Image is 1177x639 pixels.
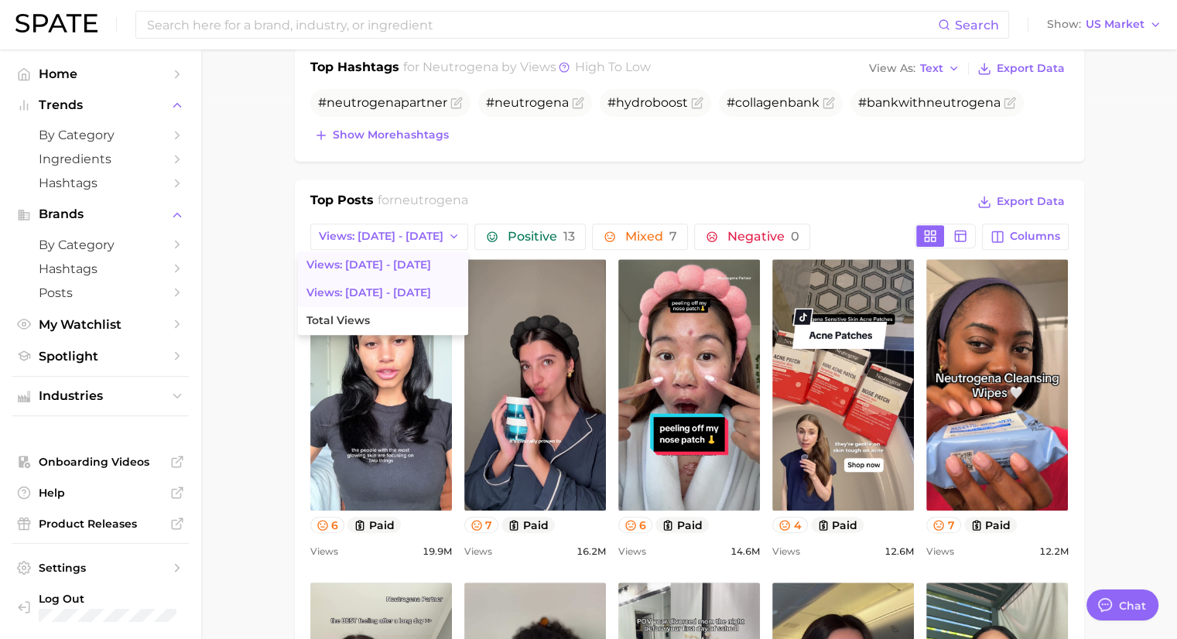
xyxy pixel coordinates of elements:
[39,455,163,469] span: Onboarding Videos
[1086,20,1144,29] span: US Market
[1043,15,1165,35] button: ShowUS Market
[39,128,163,142] span: by Category
[12,556,189,579] a: Settings
[982,224,1068,250] button: Columns
[12,587,189,627] a: Log out. Currently logged in with e-mail farnell.ar@pg.com.
[39,98,163,112] span: Trends
[12,344,189,368] a: Spotlight
[12,384,189,408] button: Industries
[333,128,449,142] span: Show more hashtags
[507,231,574,243] span: Positive
[12,281,189,305] a: Posts
[12,233,189,257] a: by Category
[39,152,163,166] span: Ingredients
[12,94,189,117] button: Trends
[920,64,943,73] span: Text
[973,191,1068,213] button: Export Data
[624,231,676,243] span: Mixed
[12,171,189,195] a: Hashtags
[12,147,189,171] a: Ingredients
[727,95,819,110] span: #collagenbank
[39,237,163,252] span: by Category
[310,224,469,250] button: Views: [DATE] - [DATE]
[423,542,452,561] span: 19.9m
[12,450,189,473] a: Onboarding Videos
[39,261,163,276] span: Hashtags
[655,517,709,533] button: paid
[618,517,653,533] button: 6
[563,229,574,244] span: 13
[310,542,338,561] span: Views
[869,64,915,73] span: View As
[1004,97,1016,109] button: Flag as miscategorized or irrelevant
[575,60,651,74] span: high to low
[12,512,189,535] a: Product Releases
[39,389,163,403] span: Industries
[310,58,399,80] h1: Top Hashtags
[39,592,176,606] span: Log Out
[39,517,163,531] span: Product Releases
[926,542,954,561] span: Views
[39,561,163,575] span: Settings
[12,313,189,337] a: My Watchlist
[394,193,468,207] span: neutrogena
[997,195,1065,208] span: Export Data
[926,95,1001,110] span: neutrogena
[12,123,189,147] a: by Category
[669,229,676,244] span: 7
[997,62,1065,75] span: Export Data
[39,285,163,300] span: Posts
[1047,20,1081,29] span: Show
[607,95,688,110] span: #hydroboost
[12,481,189,504] a: Help
[727,231,799,243] span: Negative
[378,191,468,214] h2: for
[858,95,1001,110] span: #bankwith
[973,58,1068,80] button: Export Data
[39,207,163,221] span: Brands
[39,67,163,81] span: Home
[823,97,835,109] button: Flag as miscategorized or irrelevant
[310,517,345,533] button: 6
[12,257,189,281] a: Hashtags
[772,542,800,561] span: Views
[618,542,646,561] span: Views
[811,517,864,533] button: paid
[955,18,999,32] span: Search
[790,229,799,244] span: 0
[319,230,443,243] span: Views: [DATE] - [DATE]
[423,60,498,74] span: neutrogena
[347,517,401,533] button: paid
[1038,542,1068,561] span: 12.2m
[306,258,430,272] span: Views: [DATE] - [DATE]
[145,12,938,38] input: Search here for a brand, industry, or ingredient
[772,517,808,533] button: 4
[310,125,453,146] button: Show morehashtags
[1010,230,1060,243] span: Columns
[298,251,468,335] ul: Views: [DATE] - [DATE]
[39,176,163,190] span: Hashtags
[464,542,492,561] span: Views
[884,542,914,561] span: 12.6m
[310,191,374,214] h1: Top Posts
[12,62,189,86] a: Home
[501,517,555,533] button: paid
[306,286,430,299] span: Views: [DATE] - [DATE]
[494,95,569,110] span: neutrogena
[327,95,401,110] span: neutrogena
[577,542,606,561] span: 16.2m
[865,59,964,79] button: View AsText
[486,95,569,110] span: #
[691,97,703,109] button: Flag as miscategorized or irrelevant
[403,58,651,80] h2: for by Views
[39,486,163,500] span: Help
[964,517,1018,533] button: paid
[464,517,499,533] button: 7
[450,97,463,109] button: Flag as miscategorized or irrelevant
[39,349,163,364] span: Spotlight
[39,317,163,332] span: My Watchlist
[12,203,189,226] button: Brands
[730,542,760,561] span: 14.6m
[15,14,98,32] img: SPATE
[306,314,369,327] span: Total Views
